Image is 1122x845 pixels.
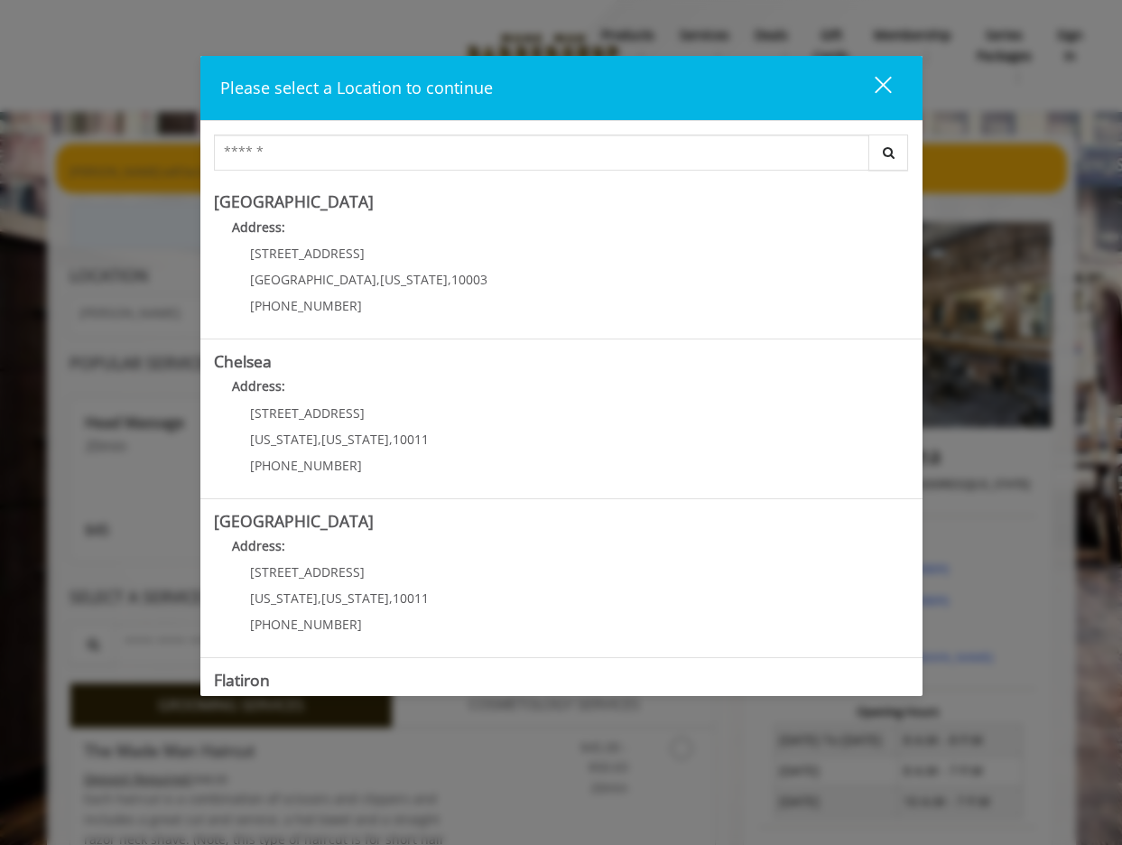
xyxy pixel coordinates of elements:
span: [GEOGRAPHIC_DATA] [250,271,376,288]
div: close dialog [854,75,890,102]
span: [PHONE_NUMBER] [250,457,362,474]
input: Search Center [214,135,869,171]
i: Search button [878,146,899,159]
b: Address: [232,218,285,236]
span: [US_STATE] [321,431,389,448]
span: , [389,590,393,607]
b: [GEOGRAPHIC_DATA] [214,190,374,212]
span: [US_STATE] [321,590,389,607]
span: , [318,431,321,448]
b: Address: [232,537,285,554]
span: Please select a Location to continue [220,77,493,98]
span: [US_STATE] [250,590,318,607]
span: [STREET_ADDRESS] [250,563,365,580]
button: close dialog [841,70,903,107]
span: [US_STATE] [250,431,318,448]
div: Center Select [214,135,909,180]
span: [STREET_ADDRESS] [250,245,365,262]
span: , [376,271,380,288]
b: Address: [232,377,285,395]
span: [PHONE_NUMBER] [250,616,362,633]
b: [GEOGRAPHIC_DATA] [214,510,374,532]
span: 10011 [393,431,429,448]
span: [STREET_ADDRESS] [250,404,365,422]
b: Flatiron [214,669,270,691]
span: , [448,271,451,288]
b: Chelsea [214,350,272,372]
span: 10011 [393,590,429,607]
span: , [318,590,321,607]
span: [PHONE_NUMBER] [250,297,362,314]
span: , [389,431,393,448]
span: 10003 [451,271,487,288]
span: [US_STATE] [380,271,448,288]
